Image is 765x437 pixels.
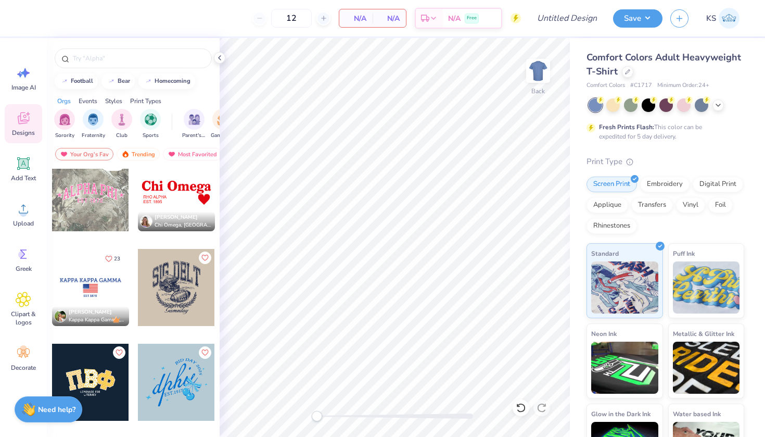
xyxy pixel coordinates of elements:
div: Applique [586,197,628,213]
span: Minimum Order: 24 + [657,81,709,90]
div: Events [79,96,97,106]
span: Club [116,132,127,140]
div: Trending [117,148,160,160]
span: Parent's Weekend [182,132,206,140]
span: Water based Ink [673,408,721,419]
div: Embroidery [640,177,690,192]
button: homecoming [138,73,195,89]
div: Digital Print [693,177,743,192]
img: Metallic & Glitter Ink [673,342,740,394]
span: [PERSON_NAME] [155,214,198,221]
div: This color can be expedited for 5 day delivery. [599,122,727,141]
span: Upload [13,219,34,228]
span: Image AI [11,83,36,92]
img: trend_line.gif [144,78,152,84]
div: Styles [105,96,122,106]
div: Your Org's Fav [55,148,113,160]
span: Designs [12,129,35,137]
span: N/A [346,13,366,24]
button: Like [199,346,211,359]
span: 23 [114,256,120,261]
button: filter button [82,109,105,140]
div: Rhinestones [586,218,637,234]
div: filter for Sports [140,109,161,140]
div: Most Favorited [163,148,222,160]
button: filter button [111,109,132,140]
div: Transfers [631,197,673,213]
img: trend_line.gif [60,78,69,84]
div: Accessibility label [312,411,322,421]
div: Back [531,86,545,96]
img: most_fav.gif [60,151,68,158]
span: Glow in the Dark Ink [591,408,651,419]
img: Sorority Image [59,114,71,126]
img: Sports Image [145,114,157,126]
img: trending.gif [121,151,130,158]
img: most_fav.gif [168,151,176,158]
strong: Need help? [38,405,75,415]
span: Greek [16,265,32,273]
span: Free [467,15,477,22]
div: filter for Sorority [54,109,75,140]
img: Kate Salamone [719,8,739,29]
span: Game Day [211,132,235,140]
button: football [55,73,98,89]
img: Game Day Image [217,114,229,126]
strong: Fresh Prints Flash: [599,123,654,131]
span: Comfort Colors Adult Heavyweight T-Shirt [586,51,741,78]
a: KS [702,8,744,29]
span: Standard [591,248,619,259]
button: Like [113,346,125,359]
span: Puff Ink [673,248,695,259]
div: filter for Game Day [211,109,235,140]
span: Decorate [11,364,36,372]
div: bear [118,78,130,84]
span: KS [706,13,716,24]
div: Screen Print [586,177,637,192]
button: Save [613,9,662,28]
div: Vinyl [676,197,705,213]
div: Foil [708,197,733,213]
span: Chi Omega, [GEOGRAPHIC_DATA][US_STATE] [155,221,211,229]
img: Back [528,60,549,81]
span: Metallic & Glitter Ink [673,328,734,339]
button: Like [199,252,211,264]
input: – – [271,9,312,28]
span: N/A [379,13,400,24]
div: Print Type [586,156,744,168]
img: Neon Ink [591,342,658,394]
img: Standard [591,261,658,314]
input: Try "Alpha" [72,53,205,64]
div: filter for Parent's Weekend [182,109,206,140]
span: N/A [448,13,461,24]
button: Like [100,252,125,266]
div: filter for Club [111,109,132,140]
input: Untitled Design [529,8,605,29]
img: Puff Ink [673,261,740,314]
span: Clipart & logos [6,310,41,327]
button: filter button [182,109,206,140]
span: Neon Ink [591,328,617,339]
span: [PERSON_NAME] [69,308,112,316]
div: homecoming [155,78,190,84]
img: Fraternity Image [87,114,99,126]
div: football [71,78,93,84]
button: filter button [211,109,235,140]
span: # C1717 [630,81,652,90]
div: filter for Fraternity [82,109,105,140]
button: filter button [54,109,75,140]
span: Add Text [11,174,36,182]
span: Kappa Kappa Gamma, [GEOGRAPHIC_DATA][US_STATE] [69,316,125,324]
span: Comfort Colors [586,81,625,90]
div: Orgs [57,96,71,106]
div: Print Types [130,96,161,106]
span: Sorority [55,132,74,140]
span: Fraternity [82,132,105,140]
button: bear [101,73,135,89]
img: Club Image [116,114,127,126]
img: Parent's Weekend Image [188,114,200,126]
span: Sports [143,132,159,140]
button: filter button [140,109,161,140]
img: trend_line.gif [107,78,116,84]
